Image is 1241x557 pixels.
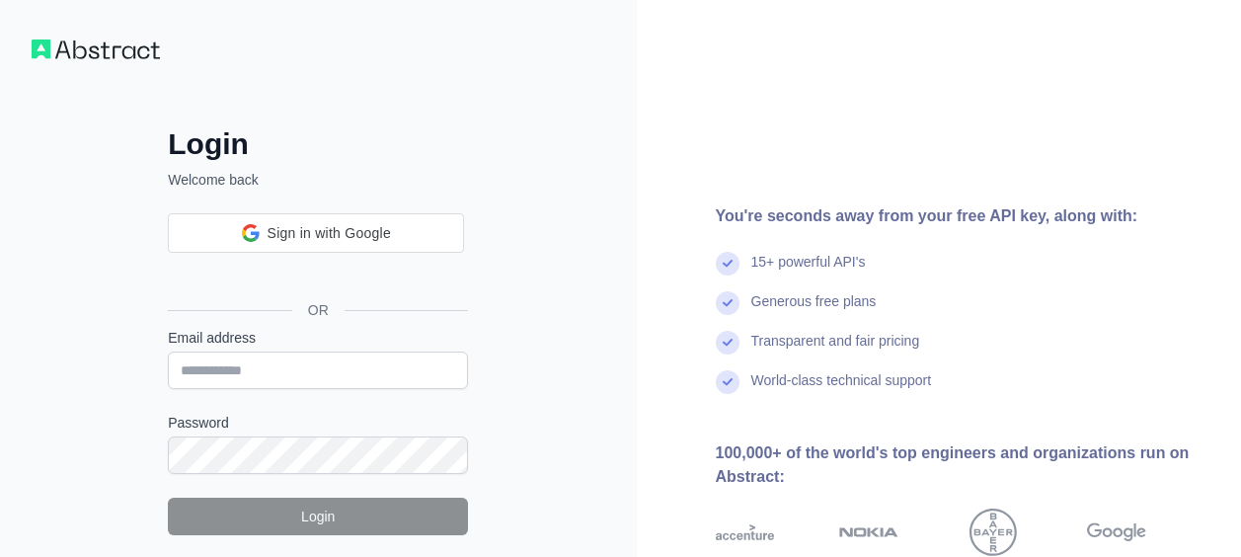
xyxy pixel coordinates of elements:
div: 15+ powerful API's [751,252,866,291]
div: 100,000+ of the world's top engineers and organizations run on Abstract: [716,441,1210,489]
img: google [1087,509,1146,556]
img: nokia [839,509,898,556]
p: Welcome back [168,170,468,190]
h2: Login [168,126,468,162]
span: OR [292,300,345,320]
img: check mark [716,331,739,355]
div: Transparent and fair pricing [751,331,920,370]
img: check mark [716,291,739,315]
img: check mark [716,370,739,394]
div: Sign in with Google [168,213,464,253]
img: check mark [716,252,739,276]
div: You're seconds away from your free API key, along with: [716,204,1210,228]
img: accenture [716,509,775,556]
div: Generous free plans [751,291,877,331]
div: World-class technical support [751,370,932,410]
label: Email address [168,328,468,348]
label: Password [168,413,468,433]
img: Workflow [32,40,160,59]
iframe: Sign in with Google Button [158,251,474,294]
button: Login [168,498,468,535]
img: bayer [970,509,1017,556]
span: Sign in with Google [268,223,391,244]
